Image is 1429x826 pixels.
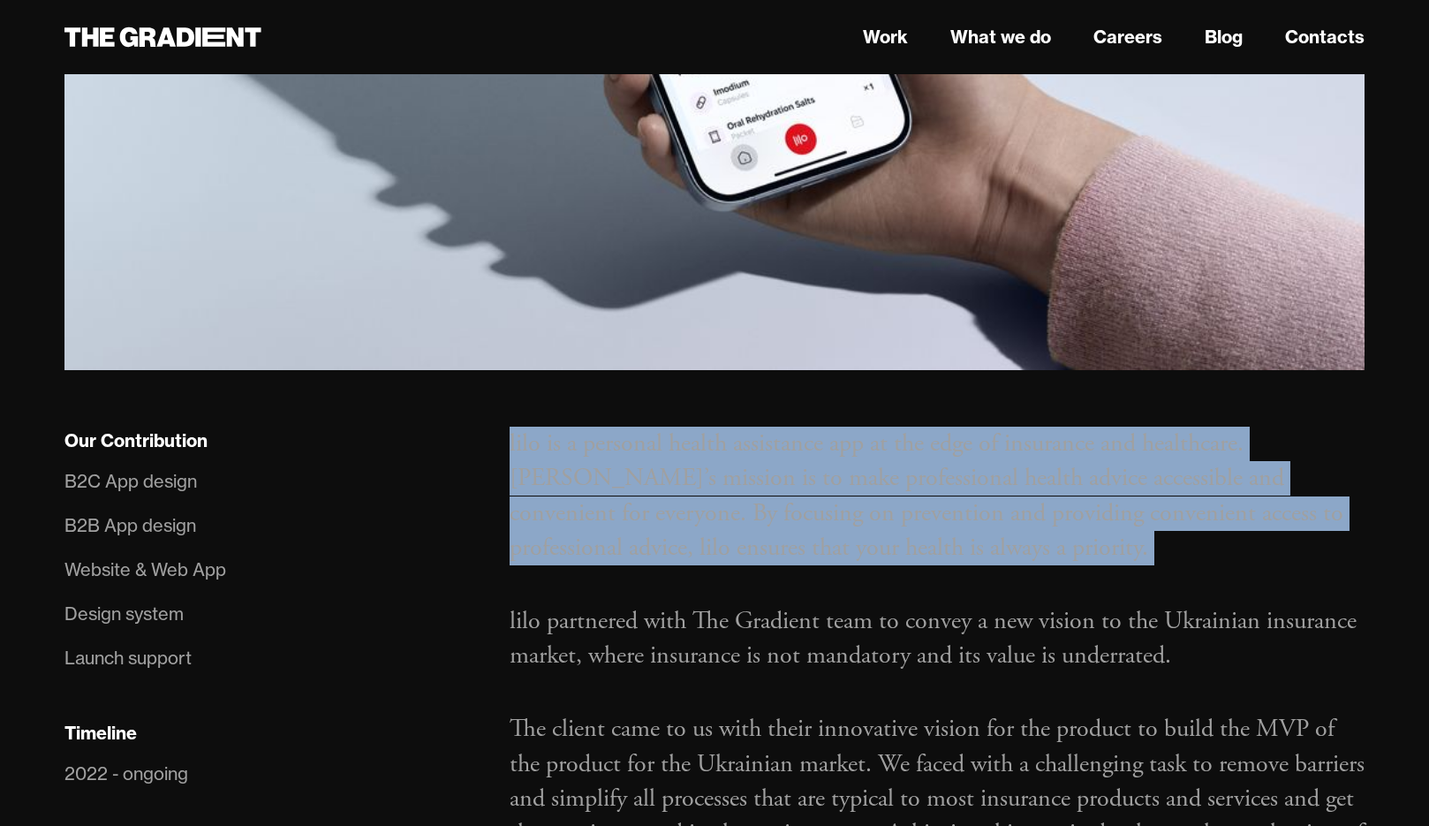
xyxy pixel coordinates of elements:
a: Blog [1205,24,1243,50]
a: What we do [950,24,1051,50]
p: lilo partnered with The Gradient team to convey a new vision to the Ukrainian insurance market, w... [510,604,1365,673]
div: Website & Web App [64,556,226,584]
div: B2C App design [64,467,197,496]
div: B2B App design [64,512,196,540]
a: Contacts [1285,24,1365,50]
p: lilo is a personal health assistance app at the edge of insurance and healthcare. [PERSON_NAME]’s... [510,427,1365,565]
div: Timeline [64,722,137,745]
div: Our Contribution [64,429,208,452]
div: Design system [64,600,184,628]
a: Work [863,24,908,50]
div: Launch support [64,644,192,672]
a: Careers [1093,24,1162,50]
div: 2022 - ongoing [64,760,188,788]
